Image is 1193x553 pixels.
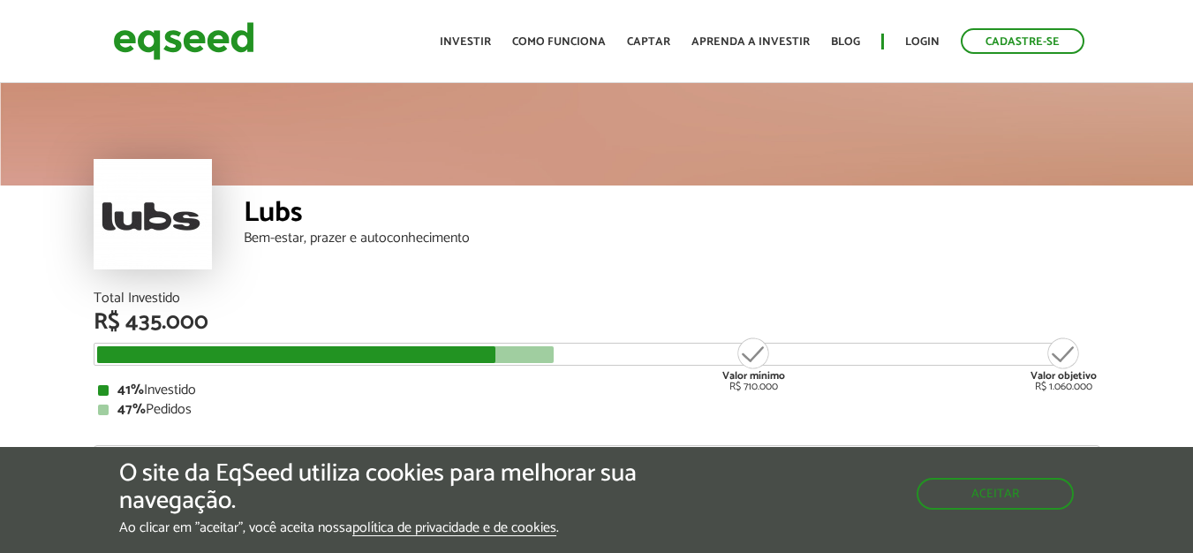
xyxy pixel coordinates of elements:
[94,311,1100,334] div: R$ 435.000
[627,36,670,48] a: Captar
[440,36,491,48] a: Investir
[961,28,1084,54] a: Cadastre-se
[721,336,787,392] div: R$ 710.000
[117,378,144,402] strong: 41%
[917,478,1074,510] button: Aceitar
[244,231,1100,246] div: Bem-estar, prazer e autoconhecimento
[244,199,1100,231] div: Lubs
[905,36,940,48] a: Login
[512,36,606,48] a: Como funciona
[113,18,254,64] img: EqSeed
[119,460,691,515] h5: O site da EqSeed utiliza cookies para melhorar sua navegação.
[352,521,556,536] a: política de privacidade e de cookies
[691,36,810,48] a: Aprenda a investir
[98,403,1096,417] div: Pedidos
[1031,367,1097,384] strong: Valor objetivo
[94,292,1100,306] div: Total Investido
[831,36,860,48] a: Blog
[119,519,691,536] p: Ao clicar em "aceitar", você aceita nossa .
[117,398,146,421] strong: 47%
[98,383,1096,398] div: Investido
[1031,336,1097,392] div: R$ 1.060.000
[722,367,785,384] strong: Valor mínimo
